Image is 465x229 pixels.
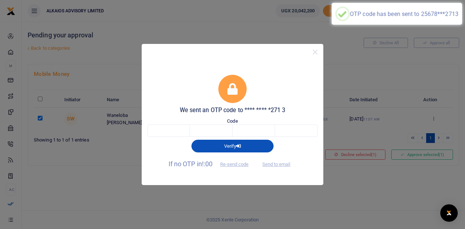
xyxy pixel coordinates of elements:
button: Verify [191,140,274,152]
div: OTP code has been sent to 25678***2713 [350,11,458,17]
span: If no OTP in [169,160,255,168]
button: Close [310,47,320,57]
label: Code [227,118,238,125]
div: Open Intercom Messenger [440,204,458,222]
span: !:00 [202,160,213,168]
